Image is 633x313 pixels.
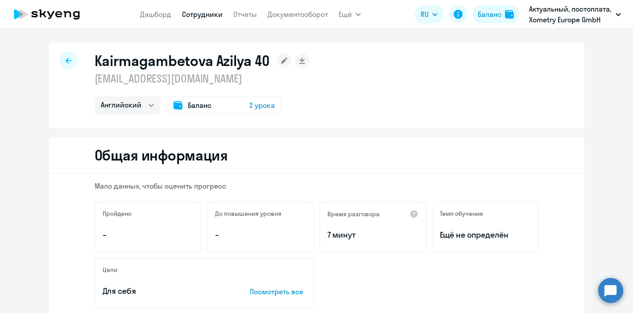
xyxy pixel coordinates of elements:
[233,10,257,19] a: Отчеты
[339,5,361,23] button: Ещё
[505,10,514,19] img: balance
[103,266,117,274] h5: Цели
[140,10,171,19] a: Дашборд
[414,5,444,23] button: RU
[440,210,483,218] h5: Темп обучения
[478,9,501,20] div: Баланс
[525,4,625,25] button: Актуальный, постоплата, Xometry Europe GmbH
[95,71,310,86] p: [EMAIL_ADDRESS][DOMAIN_NAME]
[215,229,306,241] p: –
[250,286,306,297] p: Посмотреть все
[249,100,275,111] span: 2 урока
[103,210,132,218] h5: Пройдено
[268,10,328,19] a: Документооборот
[103,285,222,297] p: Для себя
[95,146,228,164] h2: Общая информация
[421,9,429,20] span: RU
[95,181,539,191] p: Мало данных, чтобы оценить прогресс
[95,52,270,70] h1: Kairmagambetova Azilya 40
[327,210,380,218] h5: Время разговора
[440,229,531,241] span: Ещё не определён
[339,9,352,20] span: Ещё
[188,100,211,111] span: Баланс
[472,5,519,23] button: Балансbalance
[327,229,418,241] p: 7 минут
[215,210,281,218] h5: До повышения уровня
[103,229,194,241] p: –
[529,4,612,25] p: Актуальный, постоплата, Xometry Europe GmbH
[182,10,223,19] a: Сотрудники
